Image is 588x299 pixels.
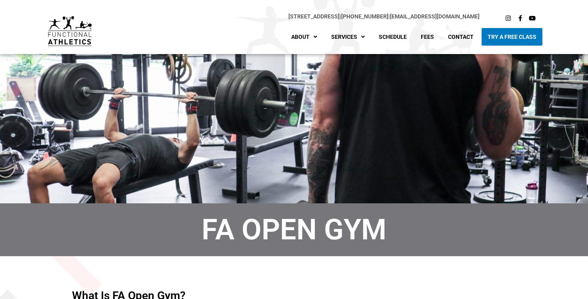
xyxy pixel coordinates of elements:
a: Schedule [373,28,413,46]
a: [PHONE_NUMBER] [341,13,388,20]
a: Contact [442,28,480,46]
span: | [288,13,341,20]
a: About [285,28,323,46]
a: Try A Free Class [482,28,542,46]
h1: FA Open Gym [12,215,576,244]
a: Fees [415,28,440,46]
a: [EMAIL_ADDRESS][DOMAIN_NAME] [390,13,480,20]
a: Services [325,28,371,46]
img: default-logo [48,16,92,46]
p: | [108,12,480,21]
a: [STREET_ADDRESS] [288,13,340,20]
